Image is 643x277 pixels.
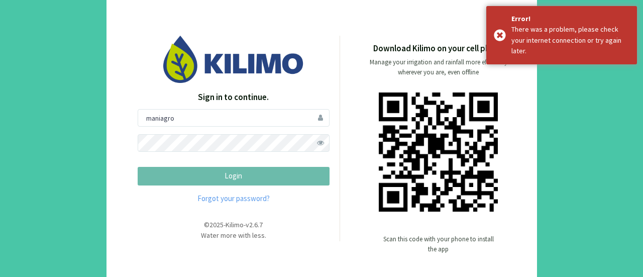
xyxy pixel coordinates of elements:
[383,234,494,254] p: Scan this code with your phone to install the app
[146,170,321,182] p: Login
[361,57,516,77] p: Manage your irrigation and rainfall more efficiently wherever you are, even offline
[379,93,498,212] img: qr code
[209,220,224,229] span: 2025
[138,109,330,127] input: User
[246,220,263,229] span: v2.6.7
[511,14,629,24] div: Error!
[201,231,266,240] span: Water more with less.
[204,220,209,229] span: ©
[138,91,330,104] p: Sign in to continue.
[244,220,246,229] span: -
[163,36,304,82] img: Image
[224,220,226,229] span: -
[138,193,330,205] a: Forgot your password?
[138,167,330,186] button: Login
[373,42,504,55] p: Download Kilimo on your cell phone
[511,24,629,56] div: There was a problem, please check your internet connection or try again later.
[226,220,244,229] span: Kilimo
